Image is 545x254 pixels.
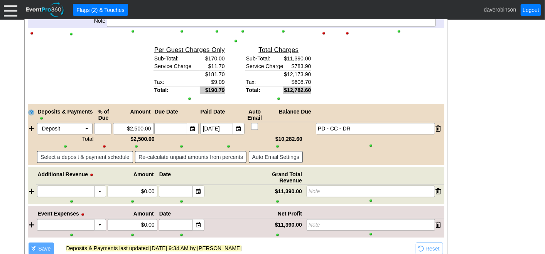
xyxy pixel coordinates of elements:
[200,55,224,62] td: $170.00
[159,171,206,184] div: Date
[253,188,302,194] div: $11,390.00
[37,199,106,204] div: Show column when printing; click to hide column when printing.
[154,45,225,55] td: Per Guest Charges Only
[95,144,114,149] div: Hide column when printing; click to show column when printing.
[252,211,306,217] div: Net Profit
[245,86,283,94] th: Total:
[253,144,302,149] div: Show column when printing; click to hide column when printing.
[251,153,301,161] span: Auto Email Settings
[66,245,242,251] span: Deposits & Payments last updated [DATE] 9:34 AM by [PERSON_NAME]
[107,171,159,184] div: Amount
[37,109,94,121] div: Deposits & Payments
[29,30,35,36] div: Hide column when printing; click to show column when printing.
[154,86,200,94] th: Total:
[42,125,60,132] span: Deposit
[245,55,283,62] th: Sub-Total:
[159,199,204,204] div: Show column when printing; click to hide column when printing.
[436,123,441,134] div: Remove payment
[253,199,302,204] div: Show column when printing; click to hide column when printing.
[484,6,516,12] span: daverobinson
[200,70,224,78] td: $181.70
[252,171,306,184] div: Grand Total Revenue
[159,232,204,237] div: Show column when printing; click to hide column when printing.
[200,78,224,86] td: $9.09
[206,144,251,149] div: Show column when printing; click to hide column when printing.
[245,62,283,70] th: Service Charge
[28,123,36,134] div: Add payment
[107,28,159,34] div: Show column when printing; click to hide column when printing.
[137,153,245,161] span: Re-calculate unpaid amounts from percents
[316,30,332,36] div: Hide column when printing; click to show column when printing.
[333,30,361,36] div: Hide column when printing; click to show column when printing.
[436,219,441,231] div: Remove expense
[231,28,255,34] div: Show column when printing; click to hide column when printing.
[200,62,224,70] td: $11.70
[252,136,306,142] div: $10,282.60
[39,115,47,121] div: Show Deposits & Payments when printing; click to hide Deposits & Payments when printing.
[28,185,36,197] div: Add revenue
[37,232,106,237] div: Show column when printing; click to hide column when printing.
[4,3,17,17] div: Menu: Click or 'Crtl+M' to toggle menu open/close
[264,109,315,121] div: Balance Due
[107,211,159,217] div: Amount
[253,232,302,237] div: Show column when printing; click to hide column when printing.
[160,28,203,34] div: Show column when printing; click to hide column when printing.
[30,244,52,252] span: Save
[154,109,200,121] div: Due Date
[521,4,541,16] a: Logout
[154,96,225,101] div: Show Per Guest Charges when printing; click to hide Per Guest Charges when printing.
[205,28,229,34] div: Show column when printing; click to hide column when printing.
[200,86,224,94] td: $190.79
[94,109,113,121] div: % of Due
[246,96,311,101] div: Show Total Charges when printing; click to hide Total Charges when printing.
[39,153,131,161] span: Select a deposit & payment schedule
[37,31,106,37] div: Show column when printing; click to hide column when printing.
[154,62,200,70] th: Service Charge
[436,185,441,197] div: Remove revenue
[424,245,441,252] span: Reset
[89,172,97,177] div: Hide Additional Revenue when printing; click to show Additional Revenue when printing.
[37,245,52,252] span: Save
[283,78,311,86] td: $608.70
[159,144,204,149] div: Show column when printing; click to hide column when printing.
[159,211,206,217] div: Date
[108,232,157,237] div: Show column when printing; click to hide column when printing.
[37,171,108,184] div: Additional Revenue
[283,55,311,62] td: $11,390.00
[28,38,444,43] div: Show Notes when printing; click to hide Notes when printing.
[245,45,311,55] td: Total Charges
[283,70,311,78] td: $12,173.90
[309,188,320,194] i: Note
[115,136,158,142] div: $2,500.00
[318,125,433,132] div: PD - CC - DR
[418,244,441,252] span: Reset
[363,28,435,34] div: Show column when printing; click to hide column when printing.
[154,78,200,86] th: Tax:
[246,109,264,121] div: Auto Email
[253,222,302,228] div: $11,390.00
[37,144,94,149] div: Show column when printing; click to hide column when printing.
[200,109,246,121] div: Paid Date
[256,28,311,34] div: Show column when printing; click to hide column when printing.
[309,222,320,228] i: Note
[307,198,435,203] div: Show column when printing; click to hide column when printing.
[115,144,157,149] div: Show column when printing; click to hide column when printing.
[283,86,311,94] td: $12,782.60
[80,212,88,217] div: Hide Event Expenses when printing; click to show Event Expenses when printing.
[36,15,106,27] div: Note
[36,136,94,142] div: Total
[307,231,435,237] div: Show column when printing; click to hide column when printing.
[113,109,155,121] div: Amount
[37,211,108,217] div: Event Expenses
[251,123,259,131] input: Send email to event contacts to notify about past due amount
[28,219,36,231] div: Add expense
[75,6,126,14] span: Flags (2) & Touches
[245,78,283,86] th: Tax:
[307,143,435,148] div: Show column when printing; click to hide column when printing.
[283,62,311,70] td: $783.90
[108,199,157,204] div: Show column when printing; click to hide column when printing.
